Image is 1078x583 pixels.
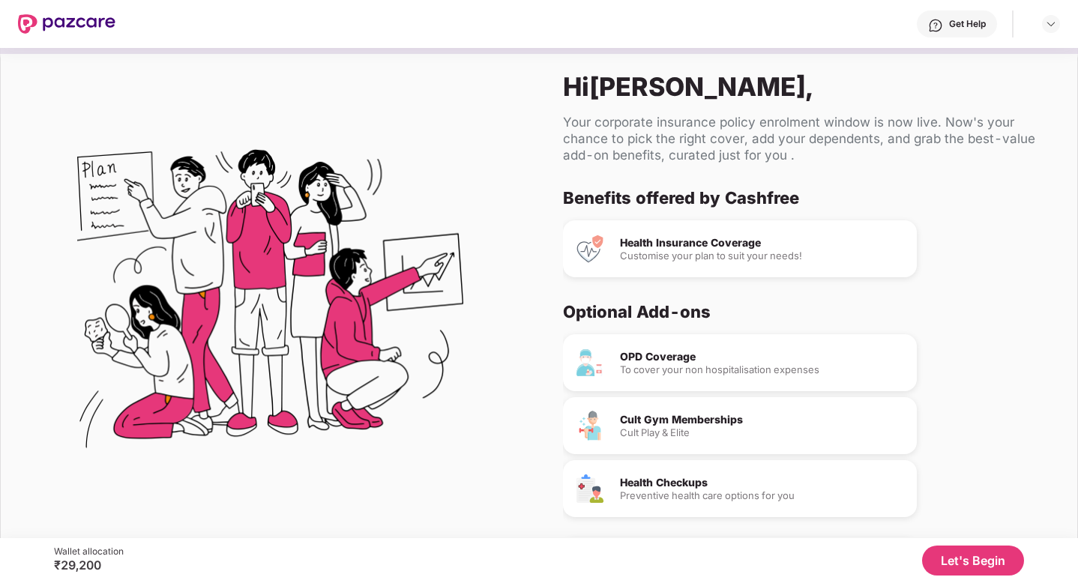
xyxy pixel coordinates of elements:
div: Wallet allocation [54,546,124,558]
img: svg+xml;base64,PHN2ZyBpZD0iRHJvcGRvd24tMzJ4MzIiIHhtbG5zPSJodHRwOi8vd3d3LnczLm9yZy8yMDAwL3N2ZyIgd2... [1045,18,1057,30]
div: Optional Add-ons [563,301,1041,322]
img: Cult Gym Memberships [575,411,605,441]
div: Preventive health care options for you [620,491,905,501]
img: svg+xml;base64,PHN2ZyBpZD0iSGVscC0zMngzMiIgeG1sbnM9Imh0dHA6Ly93d3cudzMub3JnLzIwMDAvc3ZnIiB3aWR0aD... [928,18,943,33]
div: Customise your plan to suit your needs! [620,251,905,261]
img: Health Checkups [575,474,605,504]
img: OPD Coverage [575,348,605,378]
img: New Pazcare Logo [18,14,115,34]
div: Your corporate insurance policy enrolment window is now live. Now's your chance to pick the right... [563,114,1053,163]
img: Flex Benefits Illustration [77,111,463,497]
div: Cult Play & Elite [620,428,905,438]
div: Hi [PERSON_NAME] , [563,71,1053,102]
div: Cult Gym Memberships [620,414,905,425]
div: Benefits offered by Cashfree [563,187,1041,208]
div: To cover your non hospitalisation expenses [620,365,905,375]
img: Health Insurance Coverage [575,234,605,264]
button: Let's Begin [922,546,1024,576]
div: Health Insurance Coverage [620,238,905,248]
div: OPD Coverage [620,351,905,362]
div: Get Help [949,18,986,30]
div: Health Checkups [620,477,905,488]
div: ₹29,200 [54,558,124,573]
